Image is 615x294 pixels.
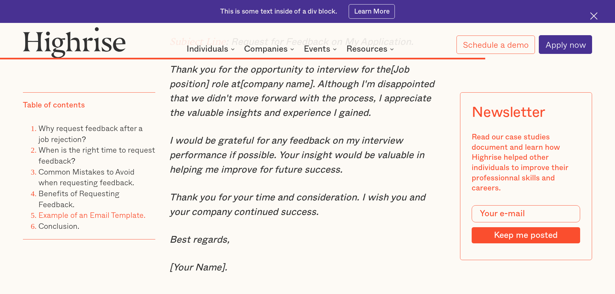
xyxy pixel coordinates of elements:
[244,45,296,53] div: Companies
[472,104,545,121] div: Newsletter
[23,100,85,111] div: Table of contents
[169,136,424,174] em: I would be grateful for any feedback on my interview performance if possible. Your insight would ...
[187,45,228,53] div: Individuals
[38,209,146,221] a: Example of an Email Template.
[590,12,598,20] img: Cross icon
[472,205,580,223] input: Your e-mail
[539,35,592,54] a: Apply now
[472,205,580,243] form: Modal Form
[349,4,395,19] a: Learn More
[187,45,237,53] div: Individuals
[38,144,155,167] a: When is the right time to request feedback?
[38,122,143,145] a: Why request feedback after a job rejection?
[169,235,230,245] em: Best regards,
[169,193,425,217] em: Thank you for your time and consideration. I wish you and your company continued success.
[38,166,135,188] a: Common Mistakes to Avoid when requesting feedback.
[169,65,434,118] em: Thank you for the opportunity to interview for the[Job position] role at[company name]. Although ...
[456,35,535,54] a: Schedule a demo
[472,227,580,243] input: Keep me posted
[346,45,396,53] div: Resources
[244,45,288,53] div: Companies
[38,187,119,210] a: Benefits of Requesting Feedback.
[304,45,330,53] div: Events
[220,7,337,16] div: This is some text inside of a div block.
[23,27,126,58] img: Highrise logo
[346,45,387,53] div: Resources
[472,132,580,194] div: Read our case studies document and learn how Highrise helped other individuals to improve their p...
[169,263,227,272] em: [Your Name].
[38,220,79,232] a: Conclusion.
[304,45,339,53] div: Events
